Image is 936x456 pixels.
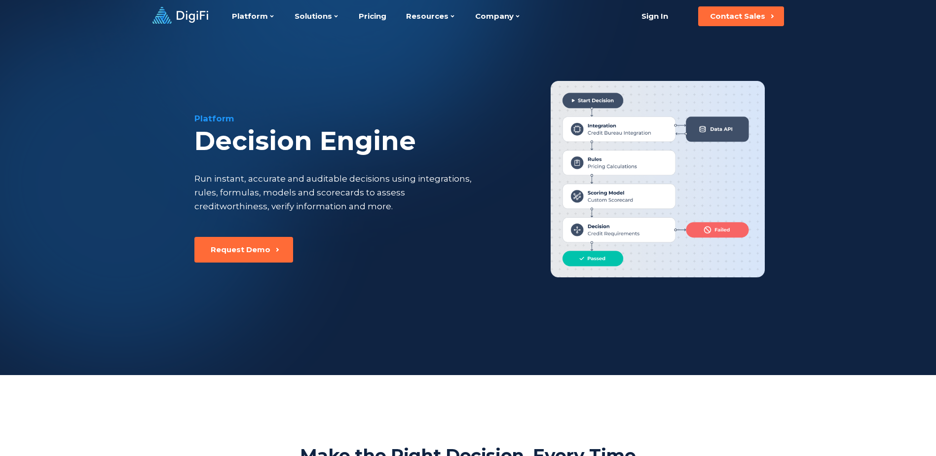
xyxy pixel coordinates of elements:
[194,237,293,263] button: Request Demo
[194,113,520,124] div: Platform
[194,172,475,213] div: Run instant, accurate and auditable decisions using integrations, rules, formulas, models and sco...
[698,6,784,26] button: Contact Sales
[194,126,520,156] div: Decision Engine
[710,11,765,21] div: Contact Sales
[630,6,680,26] a: Sign In
[211,245,270,255] div: Request Demo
